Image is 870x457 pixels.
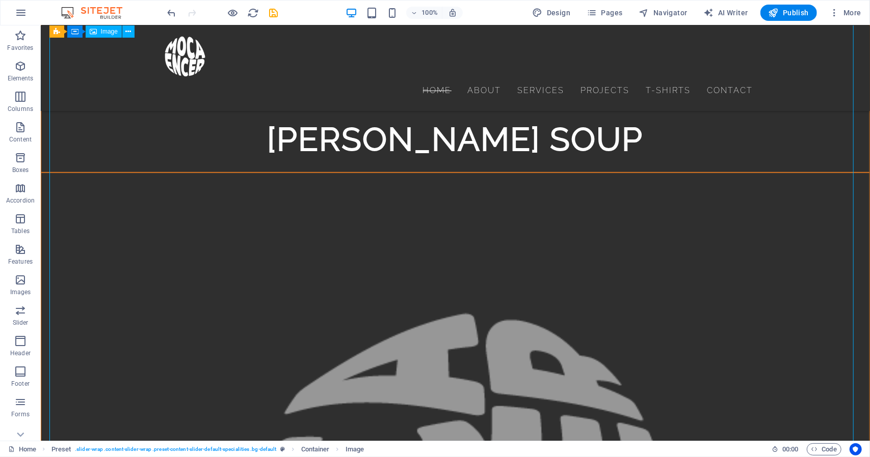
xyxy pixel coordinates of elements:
a: Click to cancel selection. Double-click to open Pages [8,443,36,455]
button: Code [807,443,841,455]
span: Pages [587,8,622,18]
span: 00 00 [782,443,798,455]
p: Elements [8,74,34,82]
p: Favorites [7,44,33,52]
button: More [825,5,865,21]
i: Save (Ctrl+S) [268,7,280,19]
p: Footer [11,380,30,388]
i: On resize automatically adjust zoom level to fit chosen device. [448,8,457,17]
button: Pages [583,5,626,21]
nav: breadcrumb [51,443,364,455]
p: Header [10,349,31,357]
span: Click to select. Double-click to edit [51,443,71,455]
span: . slider-wrap .content-slider-wrap .preset-content-slider-default-specialities .bg-default [75,443,276,455]
i: Reload page [248,7,259,19]
span: More [829,8,861,18]
span: Publish [769,8,809,18]
p: Columns [8,105,33,113]
h6: Session time [772,443,799,455]
i: Undo: Change image (Ctrl+Z) [166,7,178,19]
span: : [789,445,791,453]
h6: 100% [421,7,438,19]
p: Forms [11,410,30,418]
button: reload [247,7,259,19]
img: Editor Logo [59,7,135,19]
p: Accordion [6,196,35,205]
button: AI Writer [700,5,752,21]
button: undo [166,7,178,19]
p: Content [9,135,32,144]
button: save [268,7,280,19]
button: 100% [406,7,442,19]
span: AI Writer [704,8,748,18]
button: Design [529,5,575,21]
p: Slider [13,319,29,327]
p: Tables [11,227,30,235]
button: Navigator [635,5,692,21]
span: Click to select. Double-click to edit [346,443,364,455]
div: Design (Ctrl+Alt+Y) [529,5,575,21]
button: Click here to leave preview mode and continue editing [227,7,239,19]
span: Design [533,8,571,18]
p: Boxes [12,166,29,174]
span: Image [101,28,118,35]
button: Usercentrics [850,443,862,455]
p: Features [8,258,33,266]
span: Click to select. Double-click to edit [301,443,330,455]
i: This element is a customizable preset [280,446,285,452]
p: Images [10,288,31,296]
span: Navigator [639,8,688,18]
button: Publish [760,5,817,21]
span: Code [811,443,837,455]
